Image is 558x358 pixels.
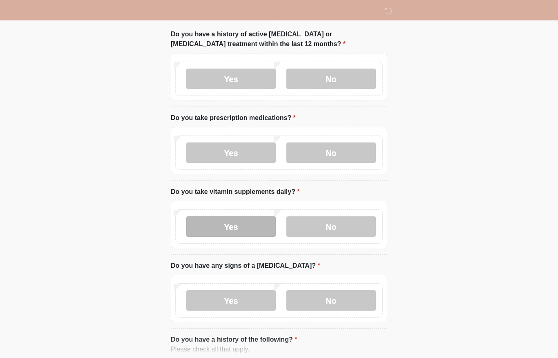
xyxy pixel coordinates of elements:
[171,345,387,355] div: Please check all that apply.
[186,217,276,237] label: Yes
[186,291,276,311] label: Yes
[286,291,376,311] label: No
[171,335,297,345] label: Do you have a history of the following?
[171,113,296,123] label: Do you take prescription medications?
[171,187,300,197] label: Do you take vitamin supplements daily?
[186,143,276,163] label: Yes
[186,69,276,89] label: Yes
[171,30,387,49] label: Do you have a history of active [MEDICAL_DATA] or [MEDICAL_DATA] treatment within the last 12 mon...
[171,261,320,271] label: Do you have any signs of a [MEDICAL_DATA]?
[286,143,376,163] label: No
[163,6,173,16] img: DM Studio Logo
[286,69,376,89] label: No
[286,217,376,237] label: No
